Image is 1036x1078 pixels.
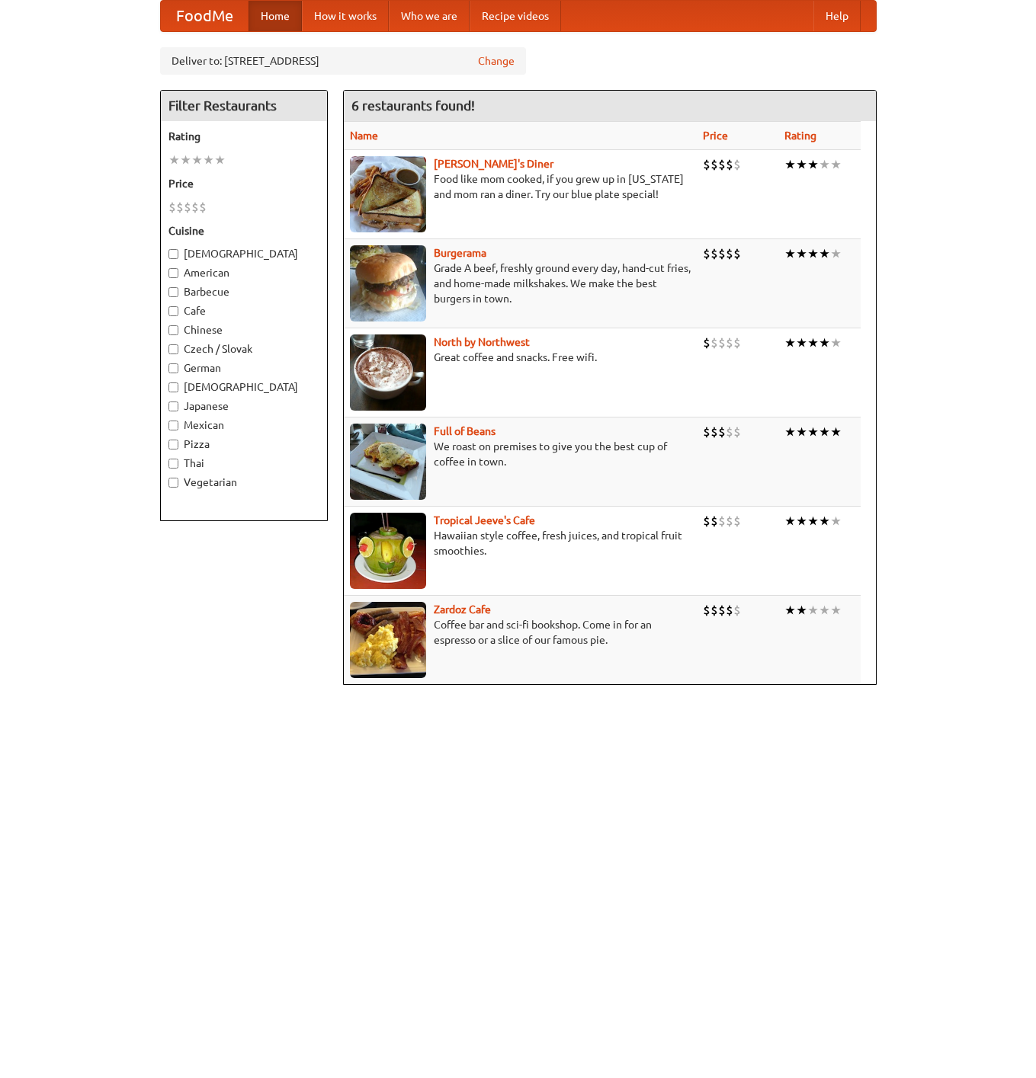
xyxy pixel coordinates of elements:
[733,334,741,351] li: $
[168,129,319,144] h5: Rating
[203,152,214,168] li: ★
[796,424,807,440] li: ★
[168,322,319,337] label: Chinese
[784,602,796,619] li: ★
[796,334,807,351] li: ★
[710,513,718,529] li: $
[168,176,319,191] h5: Price
[168,268,178,278] input: American
[168,306,178,316] input: Cafe
[796,245,807,262] li: ★
[703,156,710,173] li: $
[434,247,486,259] a: Burgerama
[389,1,470,31] a: Who we are
[470,1,561,31] a: Recipe videos
[350,439,691,469] p: We roast on premises to give you the best cup of coffee in town.
[784,130,816,142] a: Rating
[807,334,819,351] li: ★
[434,336,530,348] a: North by Northwest
[733,156,741,173] li: $
[830,602,842,619] li: ★
[350,602,426,678] img: zardoz.jpg
[807,424,819,440] li: ★
[168,417,319,433] label: Mexican
[819,156,830,173] li: ★
[784,245,796,262] li: ★
[703,245,710,262] li: $
[784,334,796,351] li: ★
[726,156,733,173] li: $
[168,246,319,261] label: [DEMOGRAPHIC_DATA]
[161,91,327,121] h4: Filter Restaurants
[161,1,249,31] a: FoodMe
[784,513,796,529] li: ★
[819,424,830,440] li: ★
[703,130,728,142] a: Price
[718,245,726,262] li: $
[168,379,319,395] label: [DEMOGRAPHIC_DATA]
[784,156,796,173] li: ★
[703,424,710,440] li: $
[819,602,830,619] li: ★
[710,334,718,351] li: $
[807,602,819,619] li: ★
[813,1,861,31] a: Help
[830,513,842,529] li: ★
[168,303,319,318] label: Cafe
[819,245,830,262] li: ★
[168,249,178,259] input: [DEMOGRAPHIC_DATA]
[350,130,378,142] a: Name
[718,513,726,529] li: $
[350,171,691,202] p: Food like mom cooked, if you grew up in [US_STATE] and mom ran a diner. Try our blue plate special!
[703,602,710,619] li: $
[176,199,184,216] li: $
[168,398,319,414] label: Japanese
[168,440,178,449] input: Pizza
[168,325,178,335] input: Chinese
[350,424,426,500] img: beans.jpg
[191,199,199,216] li: $
[168,265,319,280] label: American
[168,363,178,373] input: German
[830,424,842,440] li: ★
[350,156,426,232] img: sallys.jpg
[168,475,319,490] label: Vegetarian
[807,513,819,529] li: ★
[807,156,819,173] li: ★
[350,528,691,558] p: Hawaiian style coffee, fresh juices, and tropical fruit smoothies.
[796,513,807,529] li: ★
[350,350,691,365] p: Great coffee and snacks. Free wifi.
[350,334,426,411] img: north.jpg
[718,424,726,440] li: $
[807,245,819,262] li: ★
[434,514,535,526] a: Tropical Jeeve's Cafe
[168,459,178,469] input: Thai
[168,360,319,376] label: German
[830,334,842,351] li: ★
[703,513,710,529] li: $
[434,425,496,437] b: Full of Beans
[434,158,553,170] a: [PERSON_NAME]'s Diner
[784,424,796,440] li: ★
[726,424,733,440] li: $
[703,334,710,351] li: $
[710,602,718,619] li: $
[168,287,178,297] input: Barbecue
[350,245,426,321] img: burgerama.jpg
[726,245,733,262] li: $
[160,47,526,75] div: Deliver to: [STREET_ADDRESS]
[168,437,319,452] label: Pizza
[168,421,178,430] input: Mexican
[168,401,178,411] input: Japanese
[168,344,178,354] input: Czech / Slovak
[718,156,726,173] li: $
[478,53,515,69] a: Change
[434,603,491,616] a: Zardoz Cafe
[351,98,475,113] ng-pluralize: 6 restaurants found!
[796,602,807,619] li: ★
